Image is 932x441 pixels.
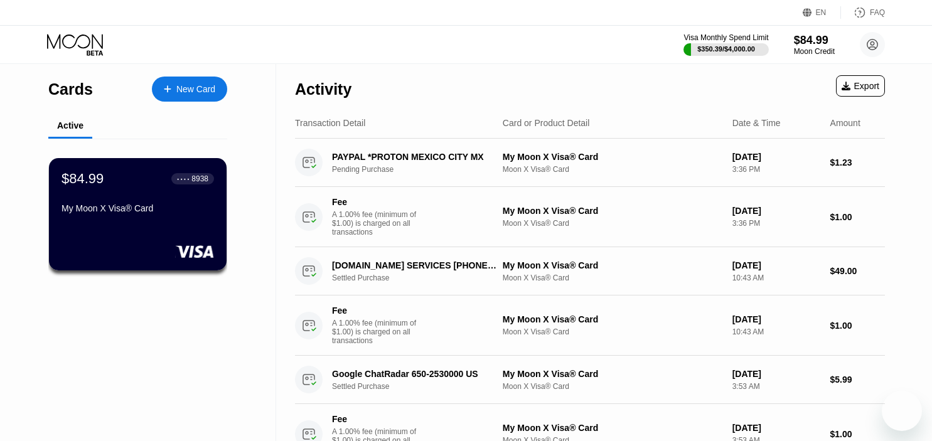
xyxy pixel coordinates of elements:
div: $49.00 [830,266,885,276]
div: 3:36 PM [732,165,820,174]
div: 10:43 AM [732,327,820,336]
div: Settled Purchase [332,274,510,282]
div: PAYPAL *PROTON MEXICO CITY MXPending PurchaseMy Moon X Visa® CardMoon X Visa® Card[DATE]3:36 PM$1.23 [295,139,885,187]
div: Moon X Visa® Card [503,274,722,282]
div: [DATE] [732,423,820,433]
div: [DOMAIN_NAME] SERVICES [PHONE_NUMBER] USSettled PurchaseMy Moon X Visa® CardMoon X Visa® Card[DAT... [295,247,885,295]
div: EN [816,8,827,17]
div: My Moon X Visa® Card [503,369,722,379]
div: FeeA 1.00% fee (minimum of $1.00) is charged on all transactionsMy Moon X Visa® CardMoon X Visa® ... [295,295,885,356]
div: Active [57,120,83,130]
div: Activity [295,80,351,98]
div: Settled Purchase [332,382,510,391]
div: Card or Product Detail [503,118,590,128]
div: Cards [48,80,93,98]
div: My Moon X Visa® Card [503,314,722,324]
div: Google ChatRadar 650-2530000 US [332,369,498,379]
div: 3:53 AM [732,382,820,391]
div: $84.99 [794,34,835,47]
div: ● ● ● ● [177,177,190,181]
div: A 1.00% fee (minimum of $1.00) is charged on all transactions [332,319,426,345]
div: [DATE] [732,206,820,216]
div: [DATE] [732,369,820,379]
div: Moon Credit [794,47,835,56]
div: 10:43 AM [732,274,820,282]
div: $5.99 [830,375,885,385]
div: PAYPAL *PROTON MEXICO CITY MX [332,152,498,162]
div: [DOMAIN_NAME] SERVICES [PHONE_NUMBER] US [332,260,498,270]
div: FAQ [870,8,885,17]
div: FeeA 1.00% fee (minimum of $1.00) is charged on all transactionsMy Moon X Visa® CardMoon X Visa® ... [295,187,885,247]
div: Visa Monthly Spend Limit [683,33,768,42]
div: Fee [332,197,420,207]
div: 3:36 PM [732,219,820,228]
div: A 1.00% fee (minimum of $1.00) is charged on all transactions [332,210,426,236]
div: My Moon X Visa® Card [503,152,722,162]
div: Fee [332,414,420,424]
div: My Moon X Visa® Card [62,203,214,213]
div: Transaction Detail [295,118,365,128]
div: [DATE] [732,152,820,162]
div: My Moon X Visa® Card [503,423,722,433]
div: Visa Monthly Spend Limit$350.39/$4,000.00 [683,33,768,56]
div: Amount [830,118,860,128]
div: Pending Purchase [332,165,510,174]
div: My Moon X Visa® Card [503,260,722,270]
div: Google ChatRadar 650-2530000 USSettled PurchaseMy Moon X Visa® CardMoon X Visa® Card[DATE]3:53 AM... [295,356,885,404]
div: Moon X Visa® Card [503,165,722,174]
div: Date & Time [732,118,781,128]
div: EN [803,6,841,19]
div: Moon X Visa® Card [503,327,722,336]
div: Fee [332,306,420,316]
div: $1.00 [830,212,885,222]
div: [DATE] [732,260,820,270]
div: New Card [176,84,215,95]
div: Moon X Visa® Card [503,219,722,228]
div: [DATE] [732,314,820,324]
div: FAQ [841,6,885,19]
div: $84.99Moon Credit [794,34,835,56]
div: New Card [152,77,227,102]
iframe: Button to launch messaging window [882,391,922,431]
div: $1.00 [830,321,885,331]
div: My Moon X Visa® Card [503,206,722,216]
div: $84.99● ● ● ●8938My Moon X Visa® Card [49,158,227,270]
div: Export [842,81,879,91]
div: Export [836,75,885,97]
div: $350.39 / $4,000.00 [697,45,755,53]
div: Moon X Visa® Card [503,382,722,391]
div: $1.00 [830,429,885,439]
div: 8938 [191,174,208,183]
div: $84.99 [62,171,104,187]
div: $1.23 [830,157,885,167]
